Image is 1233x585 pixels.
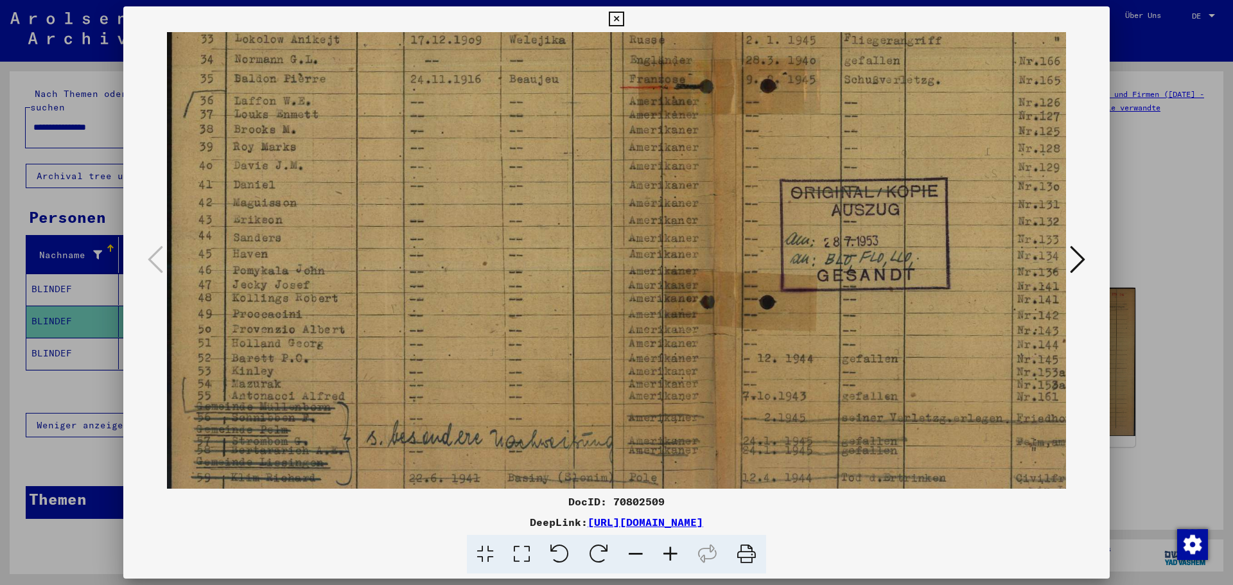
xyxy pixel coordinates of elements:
[123,514,1110,530] div: DeepLink:
[1176,528,1207,559] div: Zustimmung ändern
[588,516,703,528] a: [URL][DOMAIN_NAME]
[1177,529,1208,560] img: Zustimmung ändern
[123,494,1110,509] div: DocID: 70802509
